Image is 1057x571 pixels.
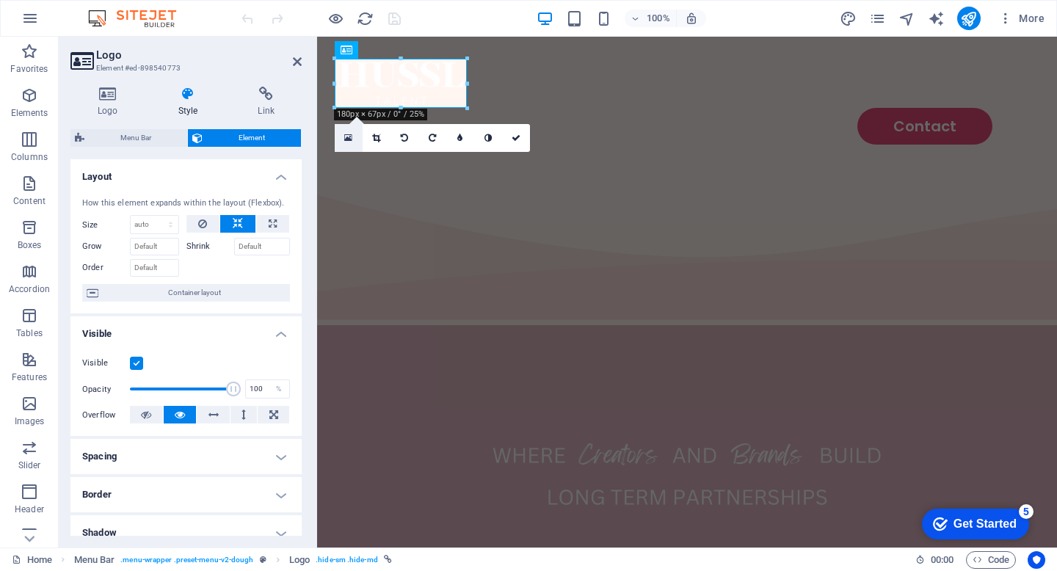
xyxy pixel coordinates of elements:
[120,551,253,569] span: . menu-wrapper .preset-menu-v2-dough
[363,124,391,152] a: Crop mode
[15,503,44,515] p: Header
[18,239,42,251] p: Boxes
[931,551,954,569] span: 00 00
[357,10,374,27] i: Reload page
[96,48,302,62] h2: Logo
[43,16,106,29] div: Get Started
[840,10,857,27] i: Design (Ctrl+Alt+Y)
[151,87,231,117] h4: Style
[82,221,130,229] label: Size
[18,459,41,471] p: Slider
[82,407,130,424] label: Overflow
[82,238,130,255] label: Grow
[992,7,1050,30] button: More
[70,129,187,147] button: Menu Bar
[928,10,945,27] button: text_generator
[418,124,446,152] a: Rotate right 90°
[10,63,48,75] p: Favorites
[960,10,977,27] i: Publish
[70,439,302,474] h4: Spacing
[130,238,179,255] input: Default
[391,124,418,152] a: Rotate left 90°
[260,556,266,564] i: This element is a customizable preset
[84,10,195,27] img: Editor Logo
[289,551,310,569] span: Click to select. Double-click to edit
[70,316,302,343] h4: Visible
[82,385,130,393] label: Opacity
[327,10,344,27] button: Click here to leave preview mode and continue editing
[70,515,302,550] h4: Shadow
[269,380,289,398] div: %
[12,551,52,569] a: Click to cancel selection. Double-click to open Pages
[103,284,286,302] span: Container layout
[973,551,1009,569] span: Code
[82,259,130,277] label: Order
[12,7,119,38] div: Get Started 5 items remaining, 0% complete
[15,415,45,427] p: Images
[928,10,945,27] i: AI Writer
[356,10,374,27] button: reload
[207,129,297,147] span: Element
[109,3,123,18] div: 5
[316,551,378,569] span: . hide-sm .hide-md
[966,551,1016,569] button: Code
[1028,551,1045,569] button: Usercentrics
[74,551,115,569] span: Click to select. Double-click to edit
[230,87,302,117] h4: Link
[335,124,363,152] a: Select files from the file manager, stock photos, or upload file(s)
[11,107,48,119] p: Elements
[82,284,290,302] button: Container layout
[998,11,1045,26] span: More
[234,238,291,255] input: Default
[13,195,46,207] p: Content
[82,354,130,372] label: Visible
[869,10,886,27] i: Pages (Ctrl+Alt+S)
[89,129,183,147] span: Menu Bar
[70,477,302,512] h4: Border
[70,87,151,117] h4: Logo
[12,371,47,383] p: Features
[474,124,502,152] a: Greyscale
[70,159,302,186] h4: Layout
[186,238,234,255] label: Shrink
[898,10,915,27] i: Navigator
[840,10,857,27] button: design
[915,551,954,569] h6: Session time
[941,554,943,565] span: :
[74,551,392,569] nav: breadcrumb
[188,129,301,147] button: Element
[957,7,981,30] button: publish
[647,10,670,27] h6: 100%
[96,62,272,75] h3: Element #ed-898540773
[625,10,677,27] button: 100%
[898,10,916,27] button: navigator
[502,124,530,152] a: Confirm ( ⌘ ⏎ )
[9,283,50,295] p: Accordion
[16,327,43,339] p: Tables
[130,259,179,277] input: Default
[869,10,887,27] button: pages
[446,124,474,152] a: Blur
[11,151,48,163] p: Columns
[82,197,290,210] div: How this element expands within the layout (Flexbox).
[384,556,392,564] i: This element is linked
[685,12,698,25] i: On resize automatically adjust zoom level to fit chosen device.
